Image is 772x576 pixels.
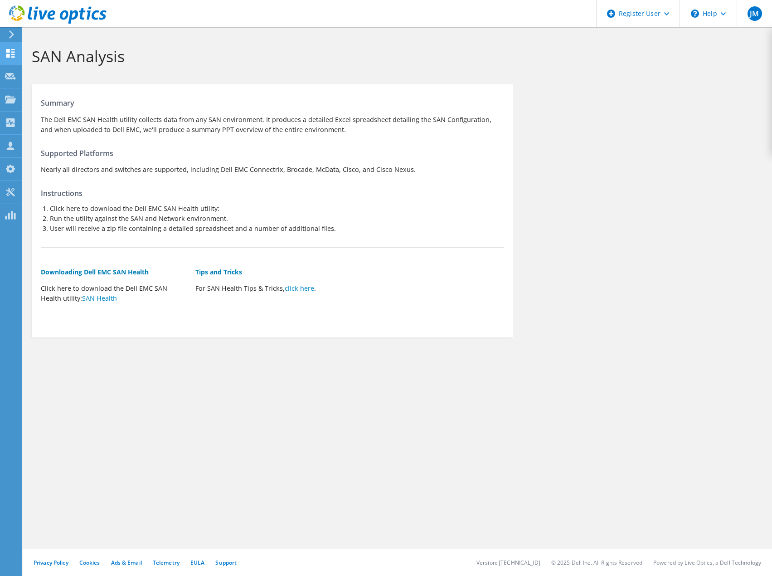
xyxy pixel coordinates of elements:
[82,294,117,303] a: SAN Health
[32,47,758,66] h1: SAN Analysis
[653,559,761,566] li: Powered by Live Optics, a Dell Technology
[195,283,341,293] p: For SAN Health Tips & Tricks, .
[153,559,180,566] a: Telemetry
[748,6,762,21] span: JM
[50,224,504,234] li: User will receive a zip file containing a detailed spreadsheet and a number of additional files.
[195,267,341,277] h5: Tips and Tricks
[215,559,237,566] a: Support
[285,284,314,293] a: click here
[476,559,540,566] li: Version: [TECHNICAL_ID]
[41,188,504,198] h4: Instructions
[50,214,504,224] li: Run the utility against the SAN and Network environment.
[551,559,642,566] li: © 2025 Dell Inc. All Rights Reserved
[691,10,699,18] svg: \n
[41,283,186,303] p: Click here to download the Dell EMC SAN Health utility:
[50,204,504,214] li: Click here to download the Dell EMC SAN Health utility:
[41,148,504,158] h4: Supported Platforms
[34,559,68,566] a: Privacy Policy
[41,98,504,108] h4: Summary
[41,267,186,277] h5: Downloading Dell EMC SAN Health
[79,559,100,566] a: Cookies
[190,559,204,566] a: EULA
[41,165,504,175] p: Nearly all directors and switches are supported, including Dell EMC Connectrix, Brocade, McData, ...
[111,559,142,566] a: Ads & Email
[41,115,504,135] p: The Dell EMC SAN Health utility collects data from any SAN environment. It produces a detailed Ex...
